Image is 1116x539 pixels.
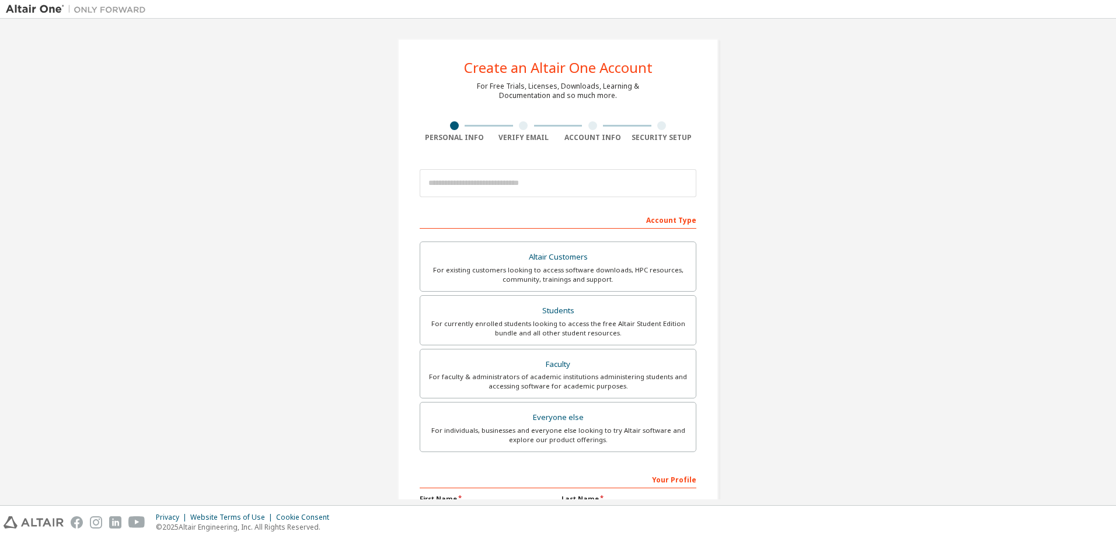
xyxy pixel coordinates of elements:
div: For faculty & administrators of academic institutions administering students and accessing softwa... [427,372,689,391]
div: Your Profile [420,470,696,488]
img: Altair One [6,3,152,15]
div: Students [427,303,689,319]
p: © 2025 Altair Engineering, Inc. All Rights Reserved. [156,522,336,532]
div: Website Terms of Use [190,513,276,522]
div: For individuals, businesses and everyone else looking to try Altair software and explore our prod... [427,426,689,444]
div: Security Setup [627,133,697,142]
div: Account Info [558,133,627,142]
div: Cookie Consent [276,513,336,522]
div: For currently enrolled students looking to access the free Altair Student Edition bundle and all ... [427,319,689,338]
label: Last Name [562,494,696,503]
img: linkedin.svg [109,516,121,528]
div: Privacy [156,513,190,522]
div: Everyone else [427,409,689,426]
img: youtube.svg [128,516,145,528]
label: First Name [420,494,554,503]
img: facebook.svg [71,516,83,528]
img: instagram.svg [90,516,102,528]
div: Account Type [420,210,696,229]
div: Personal Info [420,133,489,142]
img: altair_logo.svg [4,516,64,528]
div: Altair Customers [427,249,689,265]
div: For existing customers looking to access software downloads, HPC resources, community, trainings ... [427,265,689,284]
div: Faculty [427,356,689,373]
div: For Free Trials, Licenses, Downloads, Learning & Documentation and so much more. [477,82,639,100]
div: Verify Email [489,133,559,142]
div: Create an Altair One Account [464,61,653,75]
